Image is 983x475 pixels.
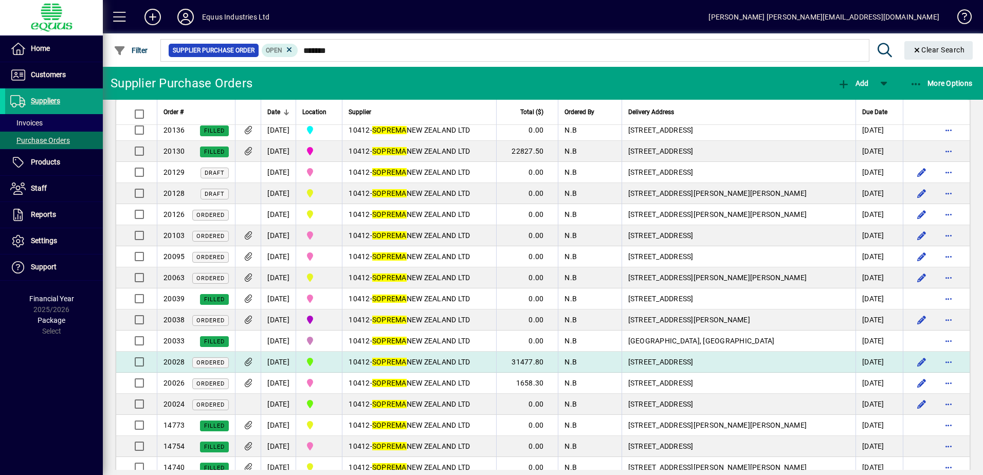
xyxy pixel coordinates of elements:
span: NEW ZEALAND LTD [372,168,470,176]
span: 4A DSV LOGISTICS - CHCH [302,419,336,431]
span: Ordered [196,359,225,366]
button: More options [940,354,957,370]
span: Products [31,158,60,166]
td: - [342,120,496,141]
td: [DATE] [261,183,296,204]
span: NEW ZEALAND LTD [372,189,470,197]
span: 10412 [349,379,370,387]
span: Ordered [196,401,225,408]
span: N.B [565,231,577,240]
button: More options [940,122,957,138]
td: - [342,415,496,436]
a: Products [5,150,103,175]
div: Ordered By [565,106,615,118]
td: 1658.30 [496,373,558,394]
span: Filled [204,444,225,450]
td: [DATE] [261,352,296,373]
span: 20130 [163,147,185,155]
td: [DATE] [855,120,903,141]
span: Supplier Purchase Order [173,45,254,56]
span: Draft [205,170,225,176]
a: Customers [5,62,103,88]
td: [STREET_ADDRESS] [622,394,855,415]
span: Reports [31,210,56,218]
span: N.B [565,463,577,471]
td: [STREET_ADDRESS] [622,162,855,183]
button: Edit [914,269,930,286]
button: Edit [914,354,930,370]
td: 31477.80 [496,352,558,373]
span: 2TR TOM RYAN CARTAGE [302,314,336,326]
span: 10412 [349,442,370,450]
span: 20103 [163,231,185,240]
span: Open [266,47,282,54]
span: Invoices [10,119,43,127]
button: More options [940,206,957,223]
span: 3C CENTRAL [302,124,336,136]
td: - [342,436,496,457]
td: - [342,309,496,331]
td: - [342,288,496,309]
td: [STREET_ADDRESS] [622,288,855,309]
span: N.B [565,295,577,303]
td: [STREET_ADDRESS][PERSON_NAME][PERSON_NAME] [622,415,855,436]
em: SOPREMA [372,379,407,387]
td: 0.00 [496,309,558,331]
button: Clear [904,41,973,60]
span: NEW ZEALAND LTD [372,358,470,366]
span: Location [302,106,326,118]
span: NEW ZEALAND LTD [372,295,470,303]
span: Support [31,263,57,271]
span: 10412 [349,126,370,134]
td: - [342,331,496,352]
div: [PERSON_NAME] [PERSON_NAME][EMAIL_ADDRESS][DOMAIN_NAME] [708,9,939,25]
td: [DATE] [261,120,296,141]
span: 2A AZI''S Global Investments [302,250,336,263]
span: 10412 [349,189,370,197]
div: Order # [163,106,229,118]
div: Date [267,106,289,118]
span: 10412 [349,295,370,303]
td: 22827.50 [496,141,558,162]
button: More options [940,438,957,454]
button: Edit [914,206,930,223]
span: 20024 [163,400,185,408]
button: More options [940,333,957,349]
span: 10412 [349,168,370,176]
span: Ordered [196,212,225,218]
div: Location [302,106,336,118]
td: [DATE] [855,183,903,204]
div: Total ($) [503,106,553,118]
button: More options [940,290,957,307]
span: NEW ZEALAND LTD [372,400,470,408]
button: More options [940,312,957,328]
span: 20095 [163,252,185,261]
span: 20063 [163,273,185,282]
button: Profile [169,8,202,26]
td: [STREET_ADDRESS][PERSON_NAME][PERSON_NAME] [622,267,855,288]
span: 20028 [163,358,185,366]
td: [DATE] [261,204,296,225]
em: SOPREMA [372,126,407,134]
td: [DATE] [855,225,903,246]
button: Filter [111,41,151,60]
span: Ordered [196,275,225,282]
span: 4A DSV LOGISTICS - CHCH [302,187,336,199]
em: SOPREMA [372,147,407,155]
span: Ordered By [565,106,594,118]
td: [STREET_ADDRESS] [622,373,855,394]
td: - [342,225,496,246]
span: 4A DSV LOGISTICS - CHCH [302,208,336,221]
td: - [342,352,496,373]
span: NEW ZEALAND LTD [372,337,470,345]
em: SOPREMA [372,337,407,345]
button: Edit [914,375,930,391]
td: [DATE] [855,162,903,183]
span: Draft [205,191,225,197]
a: Staff [5,176,103,202]
span: Add [838,79,868,87]
span: N.B [565,210,577,218]
span: 10412 [349,316,370,324]
span: N.B [565,189,577,197]
td: [DATE] [855,394,903,415]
